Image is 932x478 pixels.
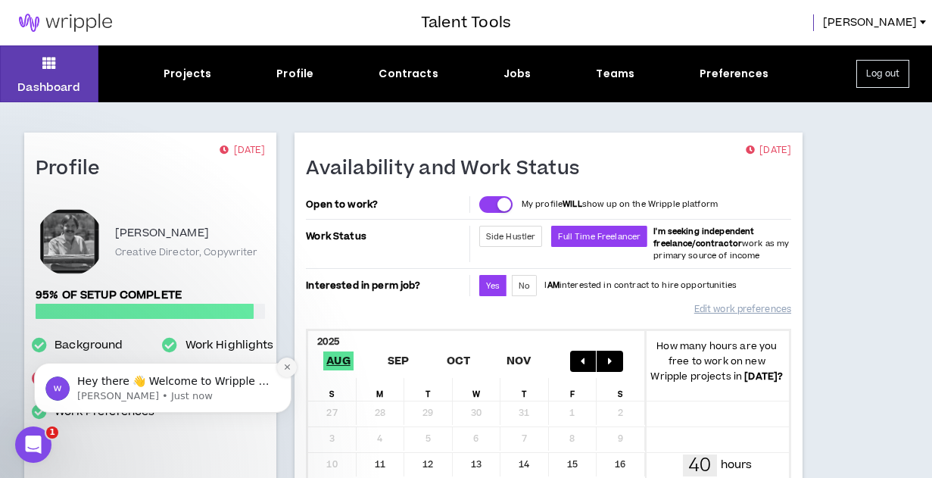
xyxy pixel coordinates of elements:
div: Contracts [379,66,438,82]
span: Aug [323,351,354,370]
span: Nov [503,351,535,370]
button: Log out [856,60,909,88]
span: Yes [486,280,500,292]
p: Interested in perm job? [306,275,466,296]
p: Hey there 👋 Welcome to Wripple 🙌 Take a look around! If you have any questions, just reply to thi... [66,107,261,122]
p: I interested in contract to hire opportunities [544,280,737,292]
div: Projects [164,66,211,82]
div: Preferences [700,66,768,82]
iframe: Intercom notifications message [11,267,314,437]
strong: WILL [563,198,582,210]
p: [PERSON_NAME] [115,224,209,242]
span: Side Hustler [486,231,536,242]
p: How many hours are you free to work on new Wripple projects in [645,339,789,384]
p: [DATE] [746,143,791,158]
h1: Profile [36,157,111,181]
div: Profile [276,66,313,82]
div: Teams [596,66,634,82]
p: Work Status [306,226,466,247]
span: Oct [444,351,474,370]
p: My profile show up on the Wripple platform [522,198,718,211]
div: F [549,378,597,401]
b: I'm seeking independent freelance/contractor [653,226,754,249]
div: S [308,378,356,401]
a: Edit work preferences [694,296,791,323]
div: Timothy B. [36,208,104,276]
b: 2025 [317,335,339,348]
h3: Talent Tools [421,11,511,34]
div: Jobs [503,66,531,82]
div: message notification from Morgan, Just now. Hey there 👋 Welcome to Wripple 🙌 Take a look around! ... [23,95,280,145]
p: Open to work? [306,198,466,211]
div: S [597,378,644,401]
div: T [404,378,452,401]
p: [DATE] [220,143,265,158]
h1: Availability and Work Status [306,157,591,181]
span: [PERSON_NAME] [823,14,917,31]
b: [DATE] ? [744,370,783,383]
div: M [357,378,404,401]
button: Dismiss notification [266,90,285,110]
img: Profile image for Morgan [34,109,58,133]
span: No [519,280,530,292]
p: Dashboard [17,80,80,95]
span: work as my primary source of income [653,226,789,261]
p: hours [721,457,753,473]
p: Creative Director, Copywriter [115,245,257,259]
p: Message from Morgan, sent Just now [66,122,261,136]
div: W [453,378,500,401]
strong: AM [547,280,560,291]
div: T [500,378,548,401]
span: Sep [385,351,413,370]
span: 1 [46,426,58,439]
iframe: Intercom live chat [15,426,51,463]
